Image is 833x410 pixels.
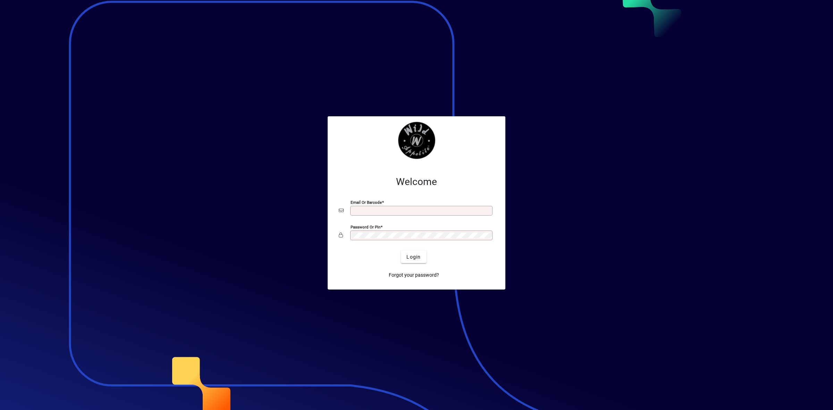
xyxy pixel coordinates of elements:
[406,253,421,261] span: Login
[351,225,380,229] mat-label: Password or Pin
[386,269,442,281] a: Forgot your password?
[401,251,426,263] button: Login
[351,200,382,205] mat-label: Email or Barcode
[389,271,439,279] span: Forgot your password?
[339,176,494,188] h2: Welcome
